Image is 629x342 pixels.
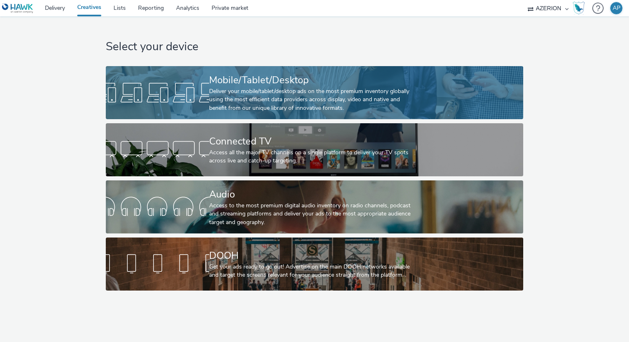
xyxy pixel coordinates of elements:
[209,187,416,202] div: Audio
[573,2,588,15] a: Hawk Academy
[106,180,523,233] a: AudioAccess to the most premium digital audio inventory on radio channels, podcast and streaming ...
[209,149,416,165] div: Access all the major TV channels on a single platform to deliver your TV spots across live and ca...
[106,123,523,176] a: Connected TVAccess all the major TV channels on a single platform to deliver your TV spots across...
[209,202,416,227] div: Access to the most premium digital audio inventory on radio channels, podcast and streaming platf...
[209,73,416,87] div: Mobile/Tablet/Desktop
[106,66,523,119] a: Mobile/Tablet/DesktopDeliver your mobile/tablet/desktop ads on the most premium inventory globall...
[209,249,416,263] div: DOOH
[106,39,523,55] h1: Select your device
[209,87,416,112] div: Deliver your mobile/tablet/desktop ads on the most premium inventory globally using the most effi...
[106,238,523,291] a: DOOHGet your ads ready to go out! Advertise on the main DOOH networks available and target the sc...
[209,263,416,280] div: Get your ads ready to go out! Advertise on the main DOOH networks available and target the screen...
[613,2,620,14] div: AP
[209,134,416,149] div: Connected TV
[2,3,33,13] img: undefined Logo
[573,2,585,15] img: Hawk Academy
